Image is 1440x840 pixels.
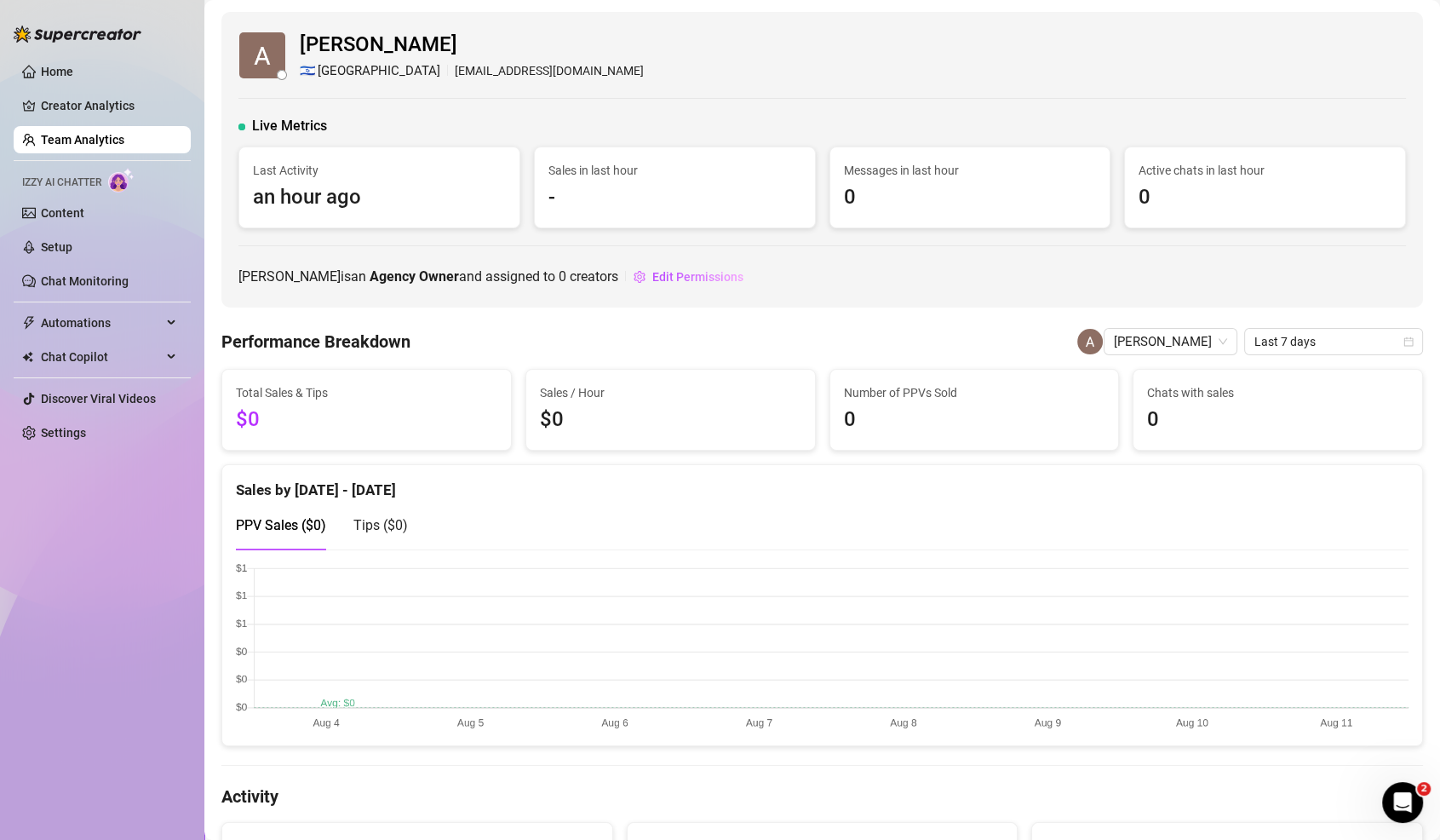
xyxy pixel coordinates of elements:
[1114,329,1227,354] span: AVI KATZ
[253,181,506,214] span: an hour ago
[353,517,408,533] span: Tips ( $0 )
[108,168,135,193] img: AI Chatter
[300,61,316,82] span: 🇮🇱
[41,133,124,147] a: Team Analytics
[41,392,156,406] a: Discover Viral Videos
[41,206,84,220] a: Content
[844,161,1097,180] span: Messages in last hour
[1403,337,1414,347] span: calendar
[652,270,743,284] span: Edit Permissions
[1139,181,1391,214] span: 0
[236,465,1408,502] div: Sales by [DATE] - [DATE]
[41,426,86,440] a: Settings
[41,343,162,371] span: Chat Copilot
[370,268,459,285] b: Agency Owner
[22,175,101,191] span: Izzy AI Chatter
[1139,161,1391,180] span: Active chats in last hour
[41,309,162,337] span: Automations
[548,161,801,180] span: Sales in last hour
[238,266,618,287] span: [PERSON_NAME] is an and assigned to creators
[221,785,1423,808] h4: Activity
[844,181,1097,214] span: 0
[300,61,644,82] div: [EMAIL_ADDRESS][DOMAIN_NAME]
[1147,383,1408,402] span: Chats with sales
[1254,329,1413,354] span: Last 7 days
[252,116,327,136] span: Live Metrics
[41,65,73,78] a: Home
[844,404,1105,436] span: 0
[41,240,72,254] a: Setup
[300,29,644,61] span: [PERSON_NAME]
[634,271,645,283] span: setting
[318,61,440,82] span: [GEOGRAPHIC_DATA]
[1077,329,1103,354] img: AVI KATZ
[236,517,326,533] span: PPV Sales ( $0 )
[540,404,801,436] span: $0
[559,268,566,285] span: 0
[633,263,744,291] button: Edit Permissions
[548,181,801,214] span: -
[1417,782,1431,796] span: 2
[236,383,497,402] span: Total Sales & Tips
[22,316,36,330] span: thunderbolt
[41,274,129,288] a: Chat Monitoring
[540,383,801,402] span: Sales / Hour
[41,92,177,119] a: Creator Analytics
[844,383,1105,402] span: Number of PPVs Sold
[239,32,285,78] img: AVI KATZ
[221,330,410,354] h4: Performance Breakdown
[1147,404,1408,436] span: 0
[253,161,506,180] span: Last Activity
[236,404,497,436] span: $0
[22,351,33,363] img: Chat Copilot
[14,26,141,43] img: logo-BBDzfeDw.svg
[1382,782,1423,823] iframe: Intercom live chat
